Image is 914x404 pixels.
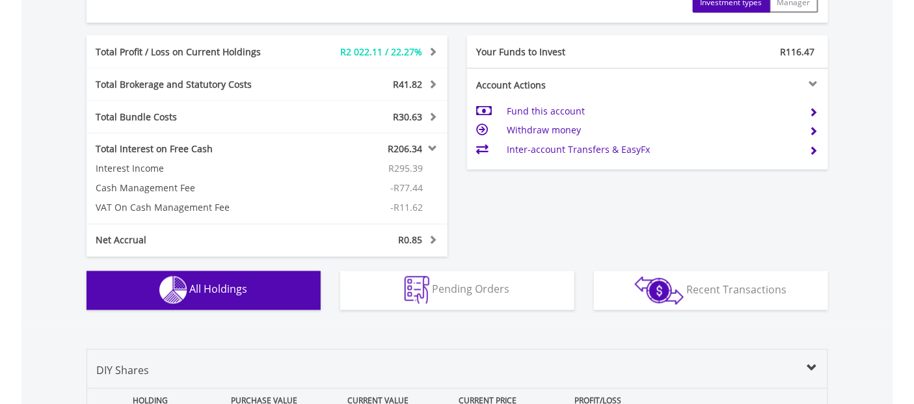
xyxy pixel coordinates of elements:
span: All Holdings [190,282,248,297]
span: Pending Orders [432,282,509,297]
div: Your Funds to Invest [467,46,648,59]
div: Net Accrual [87,234,297,247]
td: Inter-account Transfers & EasyFx [507,141,799,160]
span: R30.63 [394,111,423,123]
div: Total Brokerage and Statutory Costs [87,78,297,91]
button: All Holdings [87,271,321,310]
span: Recent Transactions [686,282,786,297]
div: Account Actions [467,79,648,92]
td: Withdraw money [507,121,799,141]
img: holdings-wht.png [159,276,187,304]
img: pending_instructions-wht.png [405,276,429,304]
span: R116.47 [781,46,815,58]
span: DIY Shares [97,364,150,378]
td: Fund this account [507,101,799,121]
span: R2 022.11 / 22.27% [341,46,423,58]
span: R41.82 [394,78,423,90]
span: -R11.62 [391,202,423,214]
button: Pending Orders [340,271,574,310]
span: R295.39 [389,163,423,175]
div: Cash Management Fee [87,182,297,195]
div: Total Interest on Free Cash [87,143,297,156]
div: Total Bundle Costs [87,111,297,124]
span: -R77.44 [391,182,423,195]
button: Recent Transactions [594,271,828,310]
div: Total Profit / Loss on Current Holdings [87,46,297,59]
img: transactions-zar-wht.png [635,276,684,305]
div: Interest Income [87,163,297,176]
span: R206.34 [388,143,423,155]
span: R0.85 [399,234,423,247]
div: VAT On Cash Management Fee [87,202,297,215]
